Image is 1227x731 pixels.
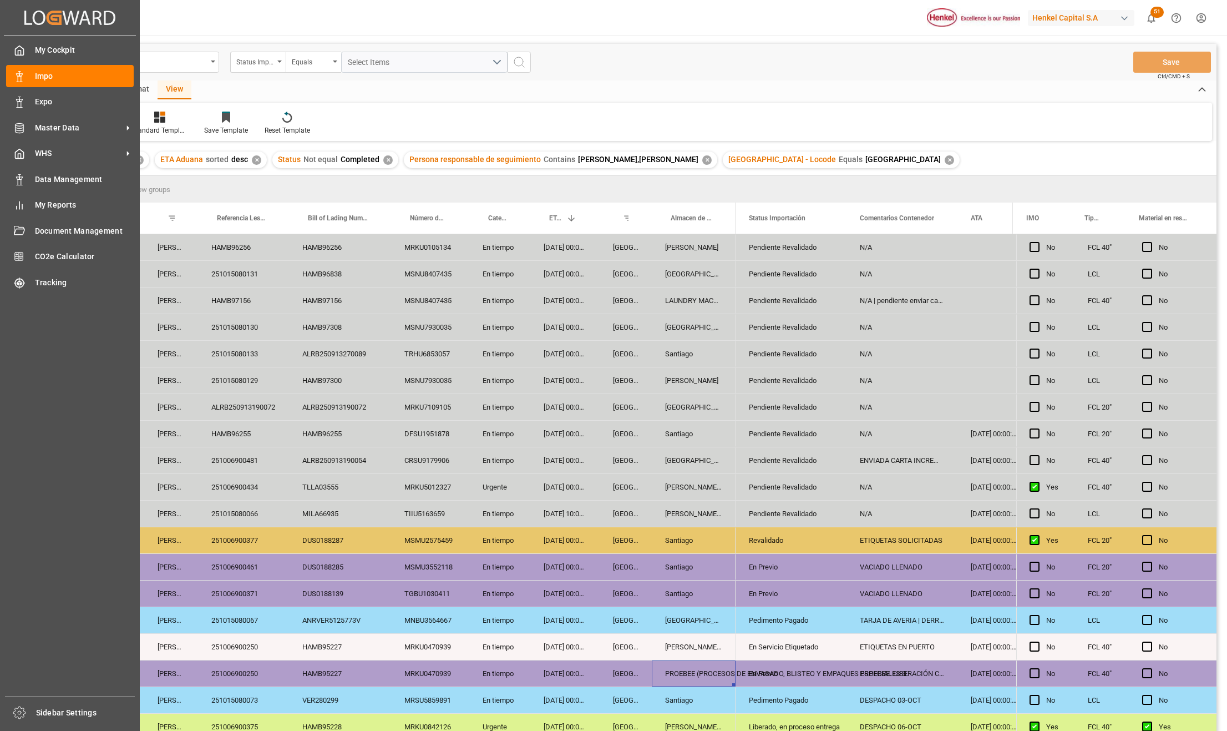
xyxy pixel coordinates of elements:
[652,288,736,314] div: LAUNDRY MACRO CEDIS TOLUCA/ ALMACEN DE MATERIA PRIMA
[652,661,736,687] div: PROEBEE (PROCESOS DE ENVASADO, BLISTEO Y EMPAQUES ESPECIALES S.
[957,527,1030,553] div: [DATE] 00:00:00
[292,54,329,67] div: Equals
[289,527,391,553] div: DUS0188287
[652,634,736,660] div: [PERSON_NAME] Tlalnepantla
[957,687,1030,713] div: [DATE] 00:00:00
[198,288,289,314] div: HAMB97156
[289,421,391,447] div: HAMB96255
[530,607,600,633] div: [DATE] 00:00:00
[846,527,957,553] div: ETIQUETAS SOLICITADAS
[198,367,289,394] div: 251015080129
[252,155,261,165] div: ✕
[652,474,736,500] div: [PERSON_NAME] Tlalnepantla
[265,125,310,135] div: Reset Template
[652,394,736,420] div: [GEOGRAPHIC_DATA]
[47,607,736,634] div: Press SPACE to select this row.
[600,447,652,473] div: [GEOGRAPHIC_DATA]
[1016,661,1216,687] div: Press SPACE to select this row.
[391,661,469,687] div: MRKU0470939
[391,421,469,447] div: DFSU1951878
[391,607,469,633] div: MNBU3564667
[6,194,134,216] a: My Reports
[839,155,863,164] span: Equals
[652,501,736,527] div: [PERSON_NAME] Tlalnepantla
[1074,581,1129,607] div: FCL 20"
[652,447,736,473] div: [GEOGRAPHIC_DATA]
[1016,554,1216,581] div: Press SPACE to select this row.
[204,125,248,135] div: Save Template
[35,148,123,159] span: WHS
[1074,474,1129,500] div: FCL 40"
[144,501,198,527] div: [PERSON_NAME]
[600,527,652,553] div: [GEOGRAPHIC_DATA]
[289,394,391,420] div: ALRB250913190072
[6,220,134,241] a: Document Management
[47,288,736,314] div: Press SPACE to select this row.
[35,277,134,289] span: Tracking
[652,581,736,607] div: Santiago
[1139,6,1164,31] button: show 51 new notifications
[6,39,134,61] a: My Cockpit
[469,314,530,340] div: En tiempo
[530,634,600,660] div: [DATE] 00:00:00
[391,447,469,473] div: CRSU9179906
[469,607,530,633] div: En tiempo
[469,501,530,527] div: En tiempo
[1016,288,1216,314] div: Press SPACE to select this row.
[600,581,652,607] div: [GEOGRAPHIC_DATA]
[1016,367,1216,394] div: Press SPACE to select this row.
[198,474,289,500] div: 251006900434
[578,155,698,164] span: [PERSON_NAME],[PERSON_NAME]
[846,687,957,713] div: DESPACHO 03-OCT
[35,225,134,237] span: Document Management
[846,554,957,580] div: VACIADO LLENADO
[391,634,469,660] div: MRKU0470939
[1074,314,1129,340] div: LCL
[47,341,736,367] div: Press SPACE to select this row.
[1016,261,1216,288] div: Press SPACE to select this row.
[35,96,134,108] span: Expo
[652,234,736,260] div: [PERSON_NAME]
[144,474,198,500] div: [PERSON_NAME]
[530,554,600,580] div: [DATE] 00:00:00
[846,288,957,314] div: N/A | pendiente enviar cartas actualizadas
[289,367,391,394] div: HAMB97300
[6,65,134,87] a: Impo
[1074,421,1129,447] div: FCL 20"
[957,554,1030,580] div: [DATE] 00:00:00
[144,341,198,367] div: [PERSON_NAME]
[341,52,508,73] button: open menu
[1016,474,1216,501] div: Press SPACE to select this row.
[957,474,1030,500] div: [DATE] 00:00:00
[1074,341,1129,367] div: LCL
[600,367,652,394] div: [GEOGRAPHIC_DATA]
[1016,687,1216,714] div: Press SPACE to select this row.
[530,394,600,420] div: [DATE] 00:00:00
[289,234,391,260] div: HAMB96256
[47,501,736,527] div: Press SPACE to select this row.
[1074,367,1129,394] div: LCL
[652,554,736,580] div: Santiago
[198,634,289,660] div: 251006900250
[391,554,469,580] div: MSMU3552118
[1016,341,1216,367] div: Press SPACE to select this row.
[652,421,736,447] div: Santiago
[198,501,289,527] div: 251015080066
[144,554,198,580] div: [PERSON_NAME]
[1074,501,1129,527] div: LCL
[35,174,134,185] span: Data Management
[47,634,736,661] div: Press SPACE to select this row.
[846,474,957,500] div: N/A
[1164,6,1189,31] button: Help Center
[600,261,652,287] div: [GEOGRAPHIC_DATA]
[6,91,134,113] a: Expo
[286,52,341,73] button: open menu
[600,341,652,367] div: [GEOGRAPHIC_DATA]
[1016,501,1216,527] div: Press SPACE to select this row.
[652,367,736,394] div: [PERSON_NAME]
[198,314,289,340] div: 251015080130
[600,634,652,660] div: [GEOGRAPHIC_DATA]
[1016,421,1216,447] div: Press SPACE to select this row.
[846,394,957,420] div: N/A
[469,341,530,367] div: En tiempo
